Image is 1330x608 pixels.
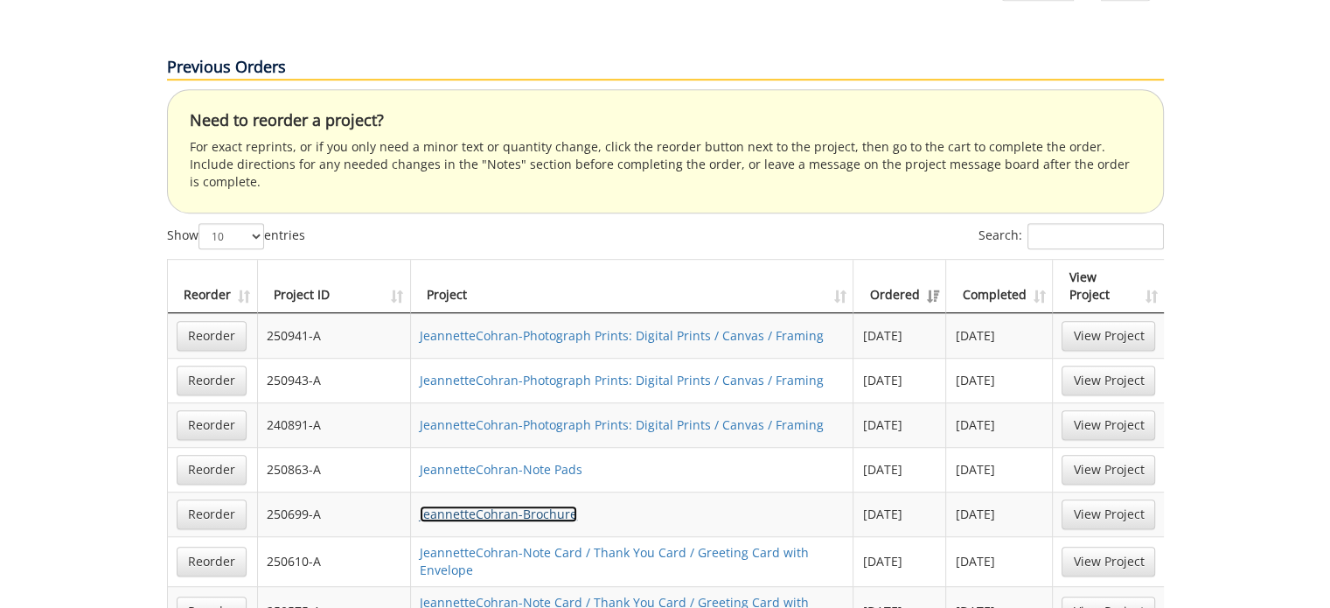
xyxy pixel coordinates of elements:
[1027,223,1164,249] input: Search:
[258,358,412,402] td: 250943-A
[853,358,946,402] td: [DATE]
[946,402,1053,447] td: [DATE]
[853,492,946,536] td: [DATE]
[258,536,412,586] td: 250610-A
[946,358,1053,402] td: [DATE]
[167,56,1164,80] p: Previous Orders
[946,260,1053,313] th: Completed: activate to sort column ascending
[853,402,946,447] td: [DATE]
[420,416,824,433] a: JeannetteCohran-Photograph Prints: Digital Prints / Canvas / Framing
[946,447,1053,492] td: [DATE]
[420,506,577,522] a: JeannetteCohran-Brochure
[258,313,412,358] td: 250941-A
[1062,321,1155,351] a: View Project
[168,260,258,313] th: Reorder: activate to sort column ascending
[853,313,946,358] td: [DATE]
[420,544,809,578] a: JeannetteCohran-Note Card / Thank You Card / Greeting Card with Envelope
[853,447,946,492] td: [DATE]
[420,372,824,388] a: JeannetteCohran-Photograph Prints: Digital Prints / Canvas / Framing
[1062,455,1155,485] a: View Project
[177,500,247,529] a: Reorder
[177,366,247,395] a: Reorder
[1062,500,1155,529] a: View Project
[946,536,1053,586] td: [DATE]
[1062,366,1155,395] a: View Project
[198,223,264,249] select: Showentries
[420,327,824,344] a: JeannetteCohran-Photograph Prints: Digital Prints / Canvas / Framing
[167,223,305,249] label: Show entries
[258,260,412,313] th: Project ID: activate to sort column ascending
[946,313,1053,358] td: [DATE]
[258,492,412,536] td: 250699-A
[411,260,853,313] th: Project: activate to sort column ascending
[177,321,247,351] a: Reorder
[258,447,412,492] td: 250863-A
[1062,410,1155,440] a: View Project
[978,223,1164,249] label: Search:
[1053,260,1164,313] th: View Project: activate to sort column ascending
[853,260,946,313] th: Ordered: activate to sort column ascending
[177,455,247,485] a: Reorder
[177,547,247,577] a: Reorder
[190,138,1141,191] p: For exact reprints, or if you only need a minor text or quantity change, click the reorder button...
[420,461,582,478] a: JeannetteCohran-Note Pads
[177,410,247,440] a: Reorder
[190,112,1141,129] h4: Need to reorder a project?
[946,492,1053,536] td: [DATE]
[853,536,946,586] td: [DATE]
[258,402,412,447] td: 240891-A
[1062,547,1155,577] a: View Project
